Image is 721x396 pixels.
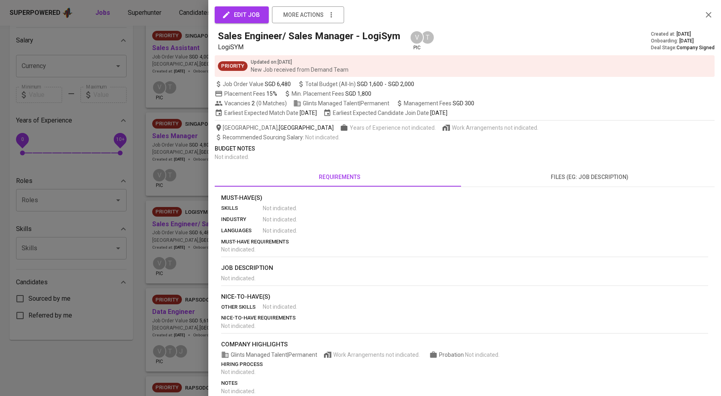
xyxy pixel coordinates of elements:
[677,31,691,38] span: [DATE]
[292,90,371,97] span: Min. Placement Fees
[421,30,435,44] div: T
[224,10,260,20] span: edit job
[221,323,256,329] span: Not indicated .
[385,80,387,88] span: -
[651,31,715,38] div: Created at :
[465,352,499,358] span: Not indicated .
[221,263,708,273] p: job description
[224,90,277,97] span: Placement Fees
[430,109,447,117] span: [DATE]
[410,30,424,44] div: V
[263,303,297,311] span: Not indicated .
[215,145,715,153] p: Budget Notes
[333,351,420,359] span: Work Arrangements not indicated.
[221,227,263,235] p: languages
[266,90,277,97] span: 15%
[221,379,708,387] p: notes
[283,10,324,20] span: more actions
[272,6,344,23] button: more actions
[300,109,317,117] span: [DATE]
[452,124,538,132] span: Work Arrangements not indicated.
[221,275,256,281] span: Not indicated .
[221,388,256,394] span: Not indicated .
[263,227,297,235] span: Not indicated .
[679,38,694,44] span: [DATE]
[221,314,708,322] p: nice-to-have requirements
[251,58,348,66] p: Updated on : [DATE]
[218,62,248,70] span: Priority
[350,124,436,132] span: Years of Experience not indicated.
[651,44,715,51] div: Deal Stage :
[221,292,708,302] p: nice-to-have(s)
[220,172,460,182] span: requirements
[221,351,317,359] span: Glints Managed Talent | Permanent
[265,80,291,88] span: SGD 6,480
[215,109,317,117] span: Earliest Expected Match Date
[221,246,256,253] span: Not indicated .
[215,6,269,23] button: edit job
[218,30,400,42] h5: Sales Engineer/ Sales Manager - LogiSym
[215,80,291,88] span: Job Order Value
[221,238,708,246] p: must-have requirements
[250,99,255,107] span: 2
[410,30,424,51] div: pic
[263,215,297,223] span: Not indicated .
[221,193,708,203] p: Must-Have(s)
[221,360,708,368] p: hiring process
[404,100,474,107] span: Management Fees
[651,38,715,44] div: Onboarding :
[677,45,715,50] span: Company Signed
[221,215,263,223] p: industry
[323,109,447,117] span: Earliest Expected Candidate Join Date
[221,204,263,212] p: skills
[439,352,465,358] span: Probation
[215,154,249,160] span: Not indicated .
[453,100,474,107] span: SGD 300
[221,369,256,375] span: Not indicated .
[279,124,334,132] span: [GEOGRAPHIC_DATA]
[293,99,389,107] span: Glints Managed Talent | Permanent
[251,66,348,74] p: New Job received from Demand Team
[221,303,263,311] p: other skills
[218,43,244,51] span: LogiSYM
[305,134,340,141] span: Not indicated .
[357,80,383,88] span: SGD 1,600
[388,80,414,88] span: SGD 2,000
[469,172,710,182] span: files (eg: job description)
[215,124,334,132] span: [GEOGRAPHIC_DATA] ,
[263,204,297,212] span: Not indicated .
[297,80,414,88] span: Total Budget (All-In)
[345,90,371,97] span: SGD 1,800
[221,340,708,349] p: company highlights
[215,99,287,107] span: Vacancies ( 0 Matches )
[223,134,305,141] span: Recommended Sourcing Salary :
